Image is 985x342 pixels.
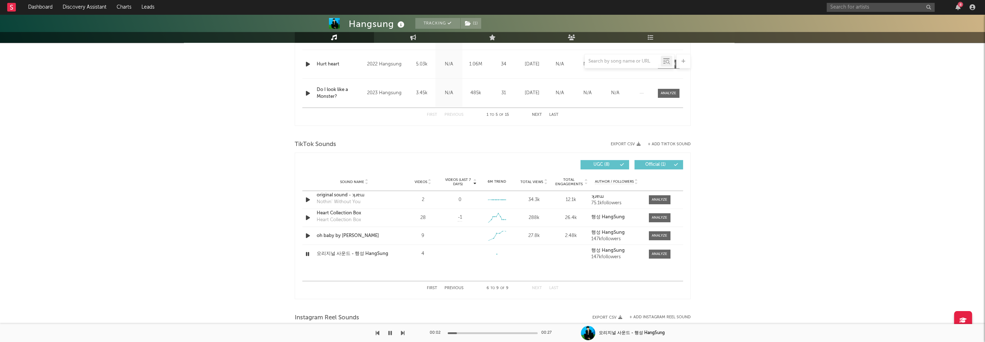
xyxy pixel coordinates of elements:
[648,142,691,146] button: + Add TikTok Sound
[490,113,494,117] span: to
[458,214,462,221] span: -1
[317,192,392,199] a: original sound - ʞɹɐɯ
[480,179,514,184] div: 6M Trend
[554,214,588,222] div: 26.4k
[317,86,364,100] a: Do I look like a Monster?
[591,237,641,242] div: 147k followers
[444,113,464,117] button: Previous
[367,89,406,97] div: 2023 Hangsung
[554,196,588,204] div: 12.1k
[317,210,392,217] a: Heart Collection Box
[591,215,625,219] strong: 행성 HangSung
[549,113,559,117] button: Last
[955,4,961,10] button: 8
[611,142,641,146] button: Export CSV
[460,18,482,29] span: ( 1 )
[591,255,641,260] div: 147k followers
[437,90,461,97] div: N/A
[478,284,518,293] div: 6 9 9
[599,330,665,336] div: 오리지널 사운드 - 행성 HangSung
[827,3,935,12] input: Search for artists
[499,113,503,117] span: of
[541,329,556,337] div: 00:27
[520,180,543,184] span: Total Views
[591,194,641,199] a: ʞɹɐɯ
[517,232,551,240] div: 27.8k
[458,196,461,204] div: 0
[580,160,629,169] button: UGC(8)
[548,90,572,97] div: N/A
[592,315,622,320] button: Export CSV
[317,232,392,240] a: oh baby by [PERSON_NAME]
[461,18,481,29] button: (1)
[591,194,604,199] strong: ʞɹɐɯ
[585,163,618,167] span: UGC ( 8 )
[595,179,634,184] span: Author / Followers
[554,178,583,186] span: Total Engagements
[317,250,392,257] a: 오리지널 사운드 - 행성 HangSung
[591,215,641,220] a: 행성 HangSung
[427,113,437,117] button: First
[317,216,361,224] div: Heart Collection Box
[444,286,464,290] button: Previous
[591,230,641,235] a: 행성 HangSung
[464,90,488,97] div: 485k
[549,286,559,290] button: Last
[958,2,963,7] div: 8
[427,286,437,290] button: First
[317,199,361,206] div: Nothin' Without You
[406,250,440,257] div: 4
[478,111,518,119] div: 1 5 15
[575,90,600,97] div: N/A
[591,248,641,253] a: 행성 HangSung
[532,113,542,117] button: Next
[491,287,495,290] span: to
[443,178,472,186] span: Videos (last 7 days)
[517,214,551,222] div: 288k
[585,59,661,64] input: Search by song name or URL
[591,230,625,235] strong: 행성 HangSung
[517,196,551,204] div: 34.3k
[532,286,542,290] button: Next
[591,248,625,253] strong: 행성 HangSung
[349,18,406,30] div: Hangsung
[430,329,444,337] div: 00:02
[500,287,505,290] span: of
[591,201,641,206] div: 75.1k followers
[406,196,440,204] div: 2
[295,140,336,149] span: TikTok Sounds
[629,315,691,319] button: + Add Instagram Reel Sound
[491,90,516,97] div: 31
[295,314,359,322] span: Instagram Reel Sounds
[622,315,691,319] div: + Add Instagram Reel Sound
[634,160,683,169] button: Official(1)
[340,180,364,184] span: Sound Name
[603,90,627,97] div: N/A
[641,142,691,146] button: + Add TikTok Sound
[415,18,460,29] button: Tracking
[520,90,544,97] div: [DATE]
[415,180,427,184] span: Videos
[639,163,672,167] span: Official ( 1 )
[406,232,440,240] div: 9
[410,90,434,97] div: 3.45k
[406,214,440,222] div: 28
[554,232,588,240] div: 2.48k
